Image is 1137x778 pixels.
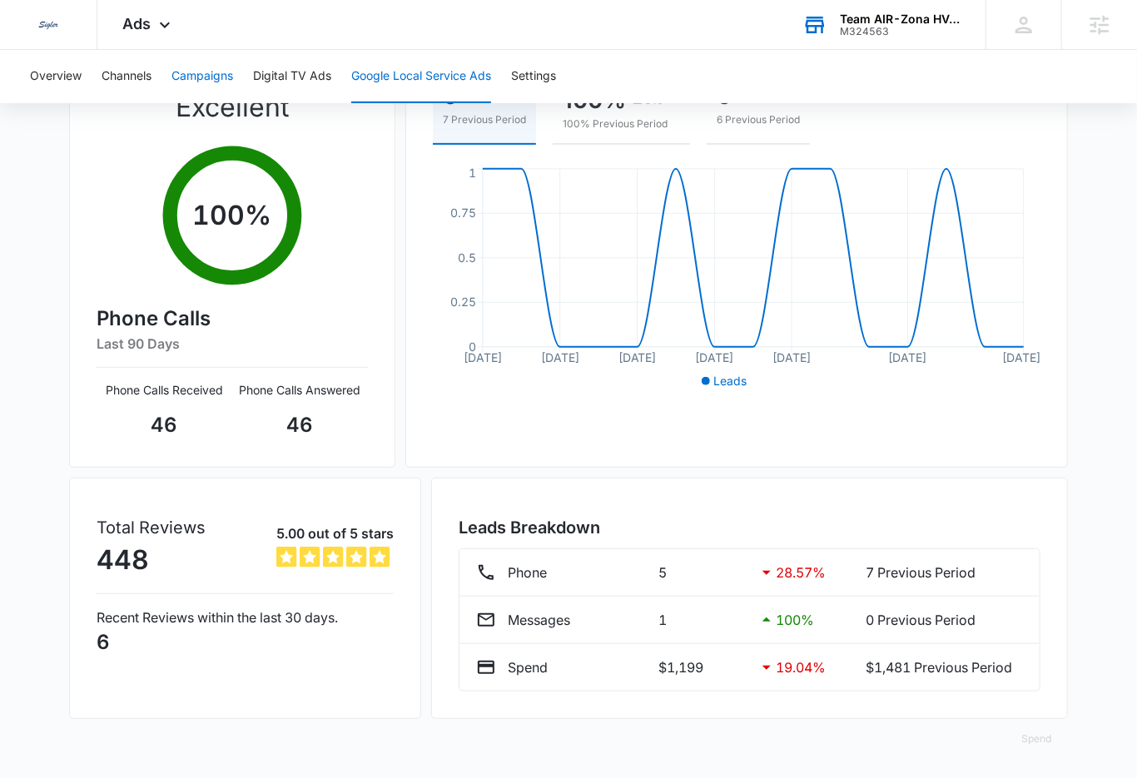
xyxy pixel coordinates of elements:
[33,10,63,40] img: Sigler Corporate
[777,657,827,677] p: 19.04 %
[469,166,476,180] tspan: 1
[658,562,742,582] p: 5
[176,87,289,127] p: Excellent
[469,339,476,354] tspan: 0
[458,250,476,265] tspan: 0.5
[232,381,368,399] p: Phone Calls Answered
[102,50,151,103] button: Channels
[464,350,502,364] tspan: [DATE]
[276,523,394,543] p: 5.00 out of 5 stars
[351,50,491,103] button: Google Local Service Ads
[508,610,570,630] p: Messages
[1002,350,1040,364] tspan: [DATE]
[193,196,272,235] p: 100 %
[777,610,815,630] p: 100 %
[97,540,206,580] p: 448
[840,26,961,37] div: account id
[717,82,732,109] p: 0
[772,350,811,364] tspan: [DATE]
[97,381,232,399] p: Phone Calls Received
[459,515,1040,540] h3: Leads Breakdown
[443,82,458,109] p: 6
[889,350,927,364] tspan: [DATE]
[563,116,680,131] p: 100% Previous Period
[97,607,394,627] p: Recent Reviews within the last 30 days.
[443,112,526,127] p: 7 Previous Period
[777,562,827,582] p: 28.57 %
[840,12,961,26] div: account name
[541,350,579,364] tspan: [DATE]
[232,410,368,440] p: 46
[30,50,82,103] button: Overview
[1005,719,1068,759] button: Spend
[713,374,747,388] span: Leads
[508,562,547,582] p: Phone
[866,610,1023,630] p: 0 Previous Period
[122,15,151,32] span: Ads
[171,50,233,103] button: Campaigns
[658,610,742,630] p: 1
[618,350,657,364] tspan: [DATE]
[97,410,232,440] p: 46
[253,50,331,103] button: Digital TV Ads
[866,562,1023,582] p: 7 Previous Period
[563,87,626,113] p: 100%
[97,334,368,354] h6: Last 90 Days
[97,304,368,334] h4: Phone Calls
[511,50,556,103] button: Settings
[450,206,476,220] tspan: 0.75
[508,657,548,677] p: Spend
[97,515,206,540] p: Total Reviews
[658,657,742,677] p: $1,199
[450,295,476,309] tspan: 0.25
[866,657,1023,677] p: $1,481 Previous Period
[717,112,800,127] p: 6 Previous Period
[644,94,663,106] p: 0%
[97,627,394,657] p: 6
[696,350,734,364] tspan: [DATE]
